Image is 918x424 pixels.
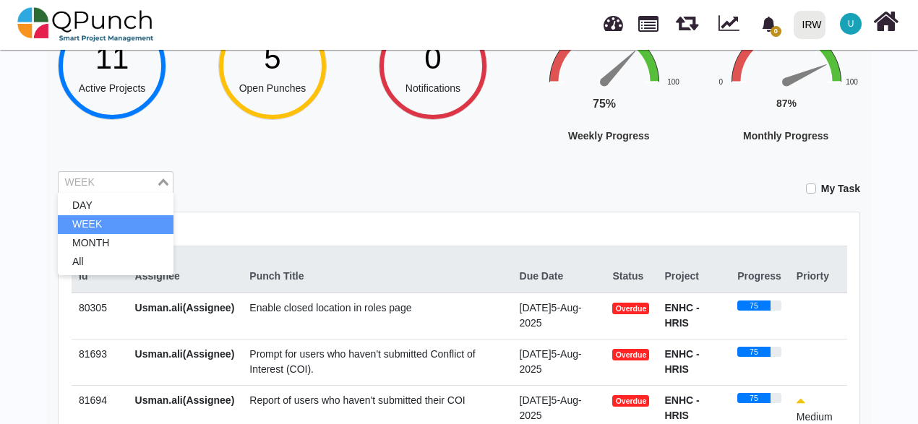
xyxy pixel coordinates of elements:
span: Releases [676,7,698,31]
svg: bell fill [761,17,776,32]
text: 0 [719,77,724,85]
text: 75% [593,98,616,110]
span: 81694 [79,394,107,406]
div: 75 [737,393,771,403]
strong: ENHC - HRIS [664,348,699,375]
div: Punch Title [249,269,504,284]
img: qpunch-sp.fa6292f.png [17,3,154,46]
span: Projects [638,9,659,32]
span: 11 [95,41,129,75]
div: Priorty [797,269,839,284]
span: 0 [771,26,781,37]
div: Assignee [135,269,235,284]
strong: ENHC - HRIS [664,302,699,329]
span: Overdue [612,303,649,314]
path: 87 %. Speed. [785,60,828,85]
div: Notification [756,11,781,37]
span: Prompt for users who haven't submitted Conflict of Interest (COI). [249,348,475,375]
input: Search for option [60,175,155,191]
span: 4 [131,226,147,241]
div: Status [612,269,649,284]
span: Overdue [612,349,649,360]
svg: Interactive chart [539,7,763,186]
span: Usman.ali [840,13,862,35]
text: 100 [846,77,858,85]
a: IRW [787,1,831,48]
text: Weekly Progress [568,130,650,142]
span: Overdue [612,395,649,407]
span: 5 [264,41,280,75]
div: Dynamic Report [711,1,752,48]
a: bell fill0 [752,1,788,46]
div: Project [664,269,722,284]
span: Dashboard [604,9,623,30]
div: Weekly Progress. Highcharts interactive chart. [539,7,763,186]
strong: ENHC - HRIS [664,394,699,421]
span: Notifications [406,82,460,94]
div: Search for option [58,171,173,194]
i: Home [873,8,898,35]
span: 81693 [79,348,107,360]
span: Enable closed location in roles page [249,302,411,313]
div: Progress [737,269,781,284]
span: Report of users who haven't submitted their COI [249,394,465,406]
span: U [848,20,854,28]
h5: This Week [72,225,847,240]
label: My Task [821,181,860,196]
span: Open Punches [239,82,306,94]
div: Due Date [520,269,598,284]
span: 0 [424,41,441,75]
span: Active Projects [79,82,146,94]
div: IRW [802,12,822,38]
path: 75 %. Speed. [601,48,638,85]
td: [DATE]5-Aug-2025 [512,293,605,339]
a: U [831,1,870,47]
span: 80305 [79,302,107,313]
span: Usman.ali(Assignee) [135,394,235,406]
span: Usman.ali(Assignee) [135,302,235,313]
div: 75 [737,347,771,357]
td: [DATE]5-Aug-2025 [512,339,605,385]
div: Punch Id [79,254,120,284]
span: Usman.ali(Assignee) [135,348,235,360]
text: Monthly Progress [743,130,828,142]
div: 75 [737,300,771,311]
text: 87% [776,98,797,109]
text: 100 [667,77,679,85]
